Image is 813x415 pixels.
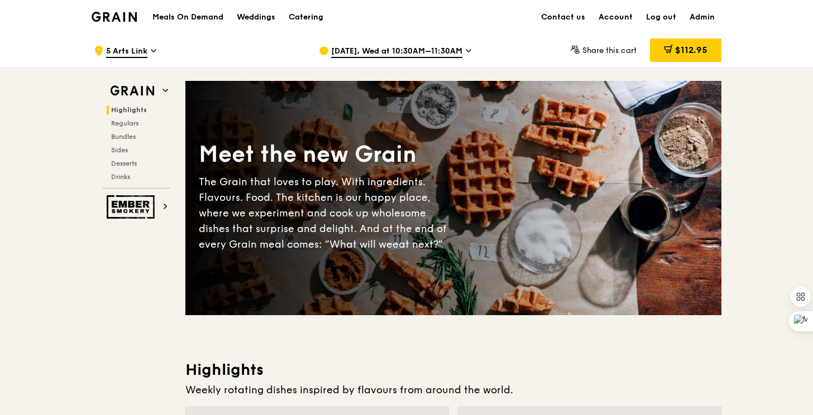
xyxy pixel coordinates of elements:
a: Weddings [230,1,282,34]
span: $112.95 [675,45,707,55]
span: Regulars [111,119,138,127]
span: Sides [111,146,128,154]
a: Account [592,1,639,34]
a: Contact us [534,1,592,34]
img: Ember Smokery web logo [107,195,158,219]
span: 5 Arts Link [106,46,147,58]
span: Desserts [111,160,137,167]
div: Weekly rotating dishes inspired by flavours from around the world. [185,382,721,398]
span: eat next?” [393,238,443,250]
div: The Grain that loves to play. With ingredients. Flavours. Food. The kitchen is our happy place, w... [199,174,453,252]
div: Weddings [237,1,275,34]
img: Grain web logo [107,81,158,101]
img: Grain [92,12,137,22]
span: Drinks [111,173,130,181]
h3: Highlights [185,360,721,380]
span: Highlights [111,106,147,114]
h1: Meals On Demand [152,12,223,23]
div: Meet the new Grain [199,139,453,170]
a: Admin [683,1,721,34]
span: Bundles [111,133,136,141]
div: Catering [289,1,323,34]
span: Share this cart [582,46,637,55]
span: [DATE], Wed at 10:30AM–11:30AM [331,46,462,58]
a: Log out [639,1,683,34]
a: Catering [282,1,330,34]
